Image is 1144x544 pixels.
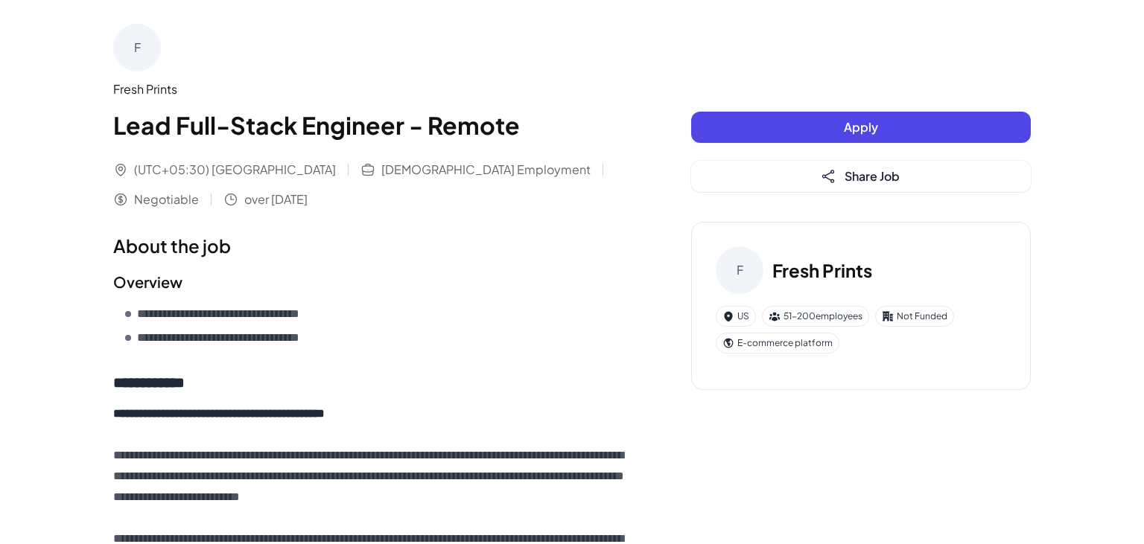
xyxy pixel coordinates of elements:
h1: About the job [113,232,632,259]
span: Apply [844,119,878,135]
span: (UTC+05:30) [GEOGRAPHIC_DATA] [134,161,336,179]
div: F [716,246,763,294]
div: US [716,306,756,327]
span: Negotiable [134,191,199,208]
div: Fresh Prints [113,80,632,98]
h2: Overview [113,271,632,293]
span: over [DATE] [244,191,308,208]
span: Share Job [845,168,900,184]
div: 51-200 employees [762,306,869,327]
div: E-commerce platform [716,333,839,353]
span: [DEMOGRAPHIC_DATA] Employment [381,161,591,179]
h3: Fresh Prints [772,257,872,284]
div: F [113,24,161,71]
h1: Lead Full-Stack Engineer - Remote [113,107,632,143]
button: Share Job [691,161,1031,192]
div: Not Funded [875,306,954,327]
button: Apply [691,112,1031,143]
